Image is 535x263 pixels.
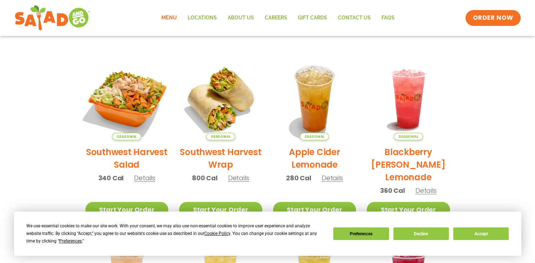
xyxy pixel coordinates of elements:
[156,10,400,26] nav: Menu
[14,4,90,32] img: new-SAG-logo-768×292
[85,202,169,217] a: Start Your Order
[394,133,423,140] span: Seasonal
[98,173,124,183] span: 340 Cal
[367,146,450,183] h2: Blackberry [PERSON_NAME] Lemonade
[332,10,376,26] a: Contact Us
[273,57,356,140] img: Product photo for Apple Cider Lemonade
[179,202,262,217] a: Start Your Order
[182,10,222,26] a: Locations
[179,57,262,140] img: Product photo for Southwest Harvest Wrap
[85,146,169,171] h2: Southwest Harvest Salad
[286,173,311,183] span: 280 Cal
[393,227,449,240] button: Decline
[134,173,155,182] span: Details
[273,202,356,217] a: Start Your Order
[367,57,450,140] img: Product photo for Blackberry Bramble Lemonade
[259,10,292,26] a: Careers
[112,133,141,140] span: Seasonal
[333,227,389,240] button: Preferences
[273,146,356,171] h2: Apple Cider Lemonade
[179,146,262,171] h2: Southwest Harvest Wrap
[14,212,521,256] div: Cookie Consent Prompt
[26,222,325,245] div: We use essential cookies to make our site work. With your consent, we may also use non-essential ...
[59,239,82,244] span: Preferences
[228,173,249,182] span: Details
[322,173,343,182] span: Details
[222,10,259,26] a: About Us
[300,133,329,140] span: Seasonal
[415,186,437,195] span: Details
[192,173,218,183] span: 800 Cal
[292,10,332,26] a: GIFT CARDS
[156,10,182,26] a: Menu
[380,186,405,195] span: 360 Cal
[367,202,450,217] a: Start Your Order
[376,10,400,26] a: FAQs
[204,231,230,236] span: Cookie Policy
[206,133,235,140] span: Seasonal
[453,227,509,240] button: Accept
[78,50,175,148] img: Product photo for Southwest Harvest Salad
[465,10,520,26] a: ORDER NOW
[473,14,513,22] span: ORDER NOW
